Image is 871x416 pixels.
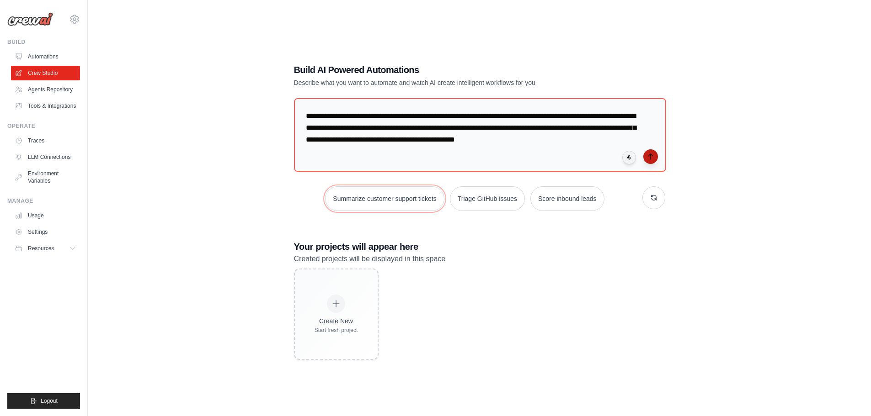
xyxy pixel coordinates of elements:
div: Build [7,38,80,46]
button: Click to speak your automation idea [622,151,636,164]
button: Score inbound leads [530,186,604,211]
a: Agents Repository [11,82,80,97]
h3: Your projects will appear here [294,240,665,253]
button: Triage GitHub issues [450,186,525,211]
p: Created projects will be displayed in this space [294,253,665,265]
a: Tools & Integrations [11,99,80,113]
button: Logout [7,393,80,409]
button: Resources [11,241,80,256]
img: Logo [7,12,53,26]
button: Get new suggestions [642,186,665,209]
a: Automations [11,49,80,64]
div: Operate [7,122,80,130]
button: Summarize customer support tickets [325,186,444,211]
a: LLM Connections [11,150,80,164]
p: Describe what you want to automate and watch AI create intelligent workflows for you [294,78,601,87]
a: Environment Variables [11,166,80,188]
h1: Build AI Powered Automations [294,63,601,76]
span: Resources [28,245,54,252]
a: Traces [11,133,80,148]
a: Usage [11,208,80,223]
span: Logout [41,397,58,405]
div: Create New [315,316,358,326]
a: Crew Studio [11,66,80,80]
div: Manage [7,197,80,205]
a: Settings [11,225,80,239]
div: Start fresh project [315,326,358,334]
